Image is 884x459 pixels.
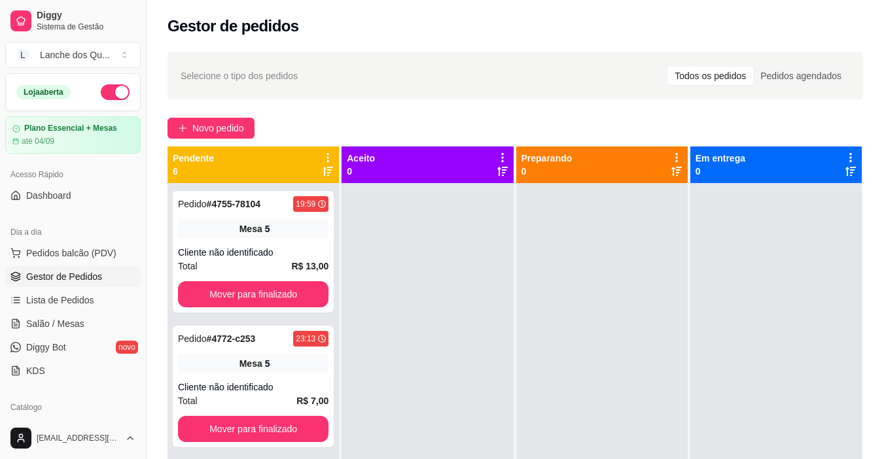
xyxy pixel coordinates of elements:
[5,116,141,154] a: Plano Essencial + Mesasaté 04/09
[168,16,299,37] h2: Gestor de pedidos
[178,416,328,442] button: Mover para finalizado
[16,48,29,61] span: L
[239,357,262,370] span: Mesa
[16,85,71,99] div: Loja aberta
[667,67,753,85] div: Todos os pedidos
[5,313,141,334] a: Salão / Mesas
[101,84,130,100] button: Alterar Status
[40,48,110,61] div: Lanche dos Qu ...
[5,42,141,68] button: Select a team
[37,10,135,22] span: Diggy
[522,165,573,178] p: 0
[22,136,54,146] article: até 04/09
[265,357,270,370] div: 5
[178,394,198,408] span: Total
[26,317,84,330] span: Salão / Mesas
[178,246,328,259] div: Cliente não identificado
[37,433,120,443] span: [EMAIL_ADDRESS][DOMAIN_NAME]
[207,333,256,344] strong: # 4772-c253
[192,121,244,135] span: Novo pedido
[5,337,141,358] a: Diggy Botnovo
[26,364,45,377] span: KDS
[178,281,328,307] button: Mover para finalizado
[178,124,187,133] span: plus
[239,222,262,235] span: Mesa
[26,294,94,307] span: Lista de Pedidos
[5,422,141,454] button: [EMAIL_ADDRESS][DOMAIN_NAME]
[5,360,141,381] a: KDS
[5,185,141,206] a: Dashboard
[296,333,315,344] div: 23:13
[26,189,71,202] span: Dashboard
[207,199,261,209] strong: # 4755-78104
[178,381,328,394] div: Cliente não identificado
[696,152,745,165] p: Em entrega
[24,124,117,133] article: Plano Essencial + Mesas
[178,259,198,273] span: Total
[296,396,328,406] strong: R$ 7,00
[178,199,207,209] span: Pedido
[347,152,375,165] p: Aceito
[5,266,141,287] a: Gestor de Pedidos
[5,243,141,263] button: Pedidos balcão (PDV)
[26,270,102,283] span: Gestor de Pedidos
[265,222,270,235] div: 5
[181,69,298,83] span: Selecione o tipo dos pedidos
[5,222,141,243] div: Dia a dia
[178,333,207,344] span: Pedido
[5,5,141,37] a: DiggySistema de Gestão
[173,165,214,178] p: 6
[291,261,328,271] strong: R$ 13,00
[26,246,116,260] span: Pedidos balcão (PDV)
[5,164,141,185] div: Acesso Rápido
[5,397,141,418] div: Catálogo
[5,290,141,311] a: Lista de Pedidos
[168,118,255,139] button: Novo pedido
[26,341,66,354] span: Diggy Bot
[296,199,315,209] div: 19:59
[173,152,214,165] p: Pendente
[696,165,745,178] p: 0
[37,22,135,32] span: Sistema de Gestão
[522,152,573,165] p: Preparando
[347,165,375,178] p: 0
[753,67,849,85] div: Pedidos agendados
